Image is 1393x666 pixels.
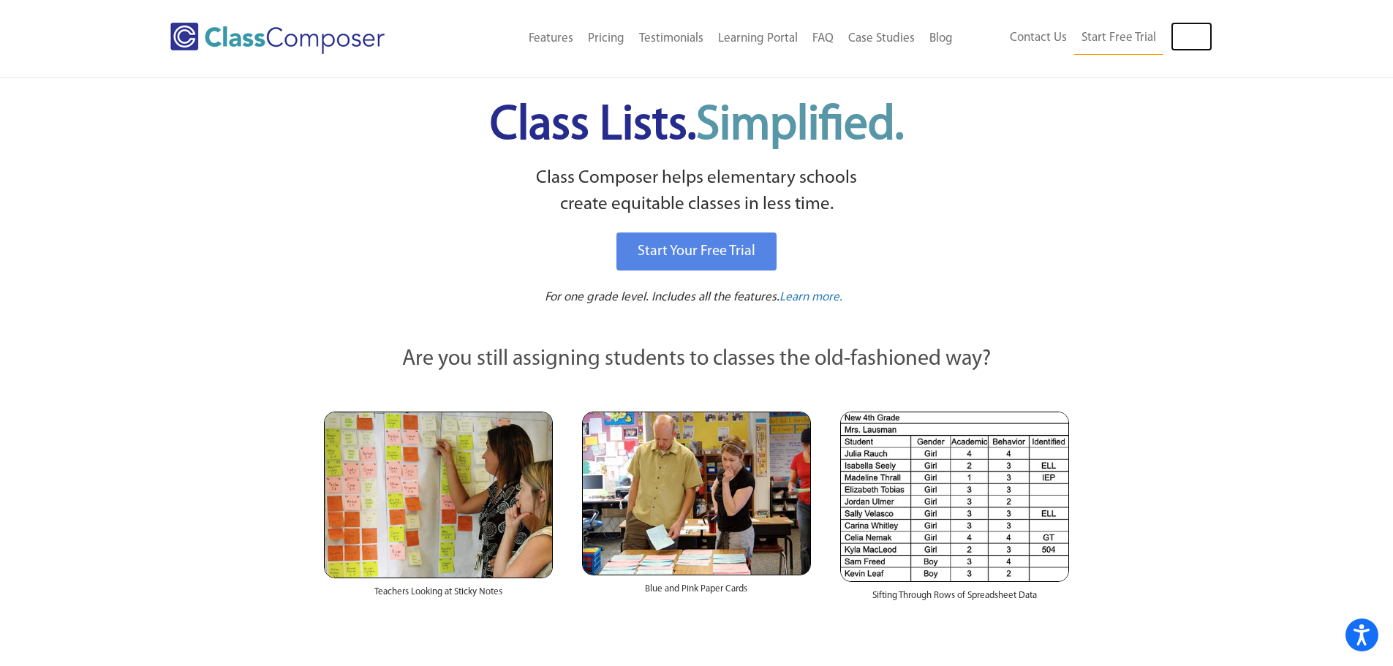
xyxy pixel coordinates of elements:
img: Blue and Pink Paper Cards [582,412,811,575]
a: Log In [1171,22,1212,51]
a: FAQ [805,23,841,55]
nav: Header Menu [960,22,1212,55]
span: Simplified. [696,102,904,150]
a: Learn more. [779,289,842,307]
div: Sifting Through Rows of Spreadsheet Data [840,582,1069,617]
a: Start Your Free Trial [616,232,777,270]
a: Blog [922,23,960,55]
span: Learn more. [779,291,842,303]
span: Class Lists. [490,102,904,150]
img: Spreadsheets [840,412,1069,582]
a: Testimonials [632,23,711,55]
a: Contact Us [1003,22,1074,54]
span: For one grade level. Includes all the features. [545,291,779,303]
a: Pricing [581,23,632,55]
span: Start Your Free Trial [638,244,755,259]
div: Blue and Pink Paper Cards [582,575,811,610]
p: Class Composer helps elementary schools create equitable classes in less time. [322,165,1072,219]
a: Case Studies [841,23,922,55]
a: Start Free Trial [1074,22,1163,55]
img: Teachers Looking at Sticky Notes [324,412,553,578]
div: Teachers Looking at Sticky Notes [324,578,553,613]
img: Class Composer [170,23,385,54]
a: Features [521,23,581,55]
nav: Header Menu [445,23,960,55]
p: Are you still assigning students to classes the old-fashioned way? [324,344,1070,376]
a: Learning Portal [711,23,805,55]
